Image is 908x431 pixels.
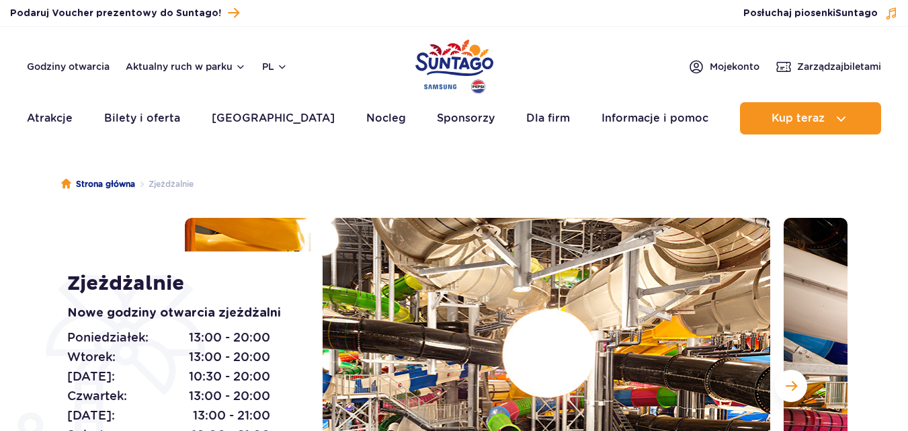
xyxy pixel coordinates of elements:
[262,60,288,73] button: pl
[10,7,221,20] span: Podaruj Voucher prezentowy do Suntago!
[189,387,270,405] span: 13:00 - 20:00
[193,406,270,425] span: 13:00 - 21:00
[775,370,807,402] button: Następny slajd
[772,112,825,124] span: Kup teraz
[710,60,759,73] span: Moje konto
[67,304,292,323] p: Nowe godziny otwarcia zjeżdżalni
[415,34,493,95] a: Park of Poland
[776,58,881,75] a: Zarządzajbiletami
[10,4,239,22] a: Podaruj Voucher prezentowy do Suntago!
[189,328,270,347] span: 13:00 - 20:00
[67,387,127,405] span: Czwartek:
[67,328,149,347] span: Poniedziałek:
[104,102,180,134] a: Bilety i oferta
[135,178,194,191] li: Zjeżdżalnie
[437,102,495,134] a: Sponsorzy
[835,9,878,18] span: Suntago
[743,7,878,20] span: Posłuchaj piosenki
[27,60,110,73] a: Godziny otwarcia
[67,406,115,425] span: [DATE]:
[189,367,270,386] span: 10:30 - 20:00
[189,348,270,366] span: 13:00 - 20:00
[743,7,898,20] button: Posłuchaj piosenkiSuntago
[67,367,115,386] span: [DATE]:
[27,102,73,134] a: Atrakcje
[366,102,406,134] a: Nocleg
[602,102,708,134] a: Informacje i pomoc
[67,348,116,366] span: Wtorek:
[61,178,135,191] a: Strona główna
[212,102,335,134] a: [GEOGRAPHIC_DATA]
[740,102,881,134] button: Kup teraz
[797,60,881,73] span: Zarządzaj biletami
[688,58,759,75] a: Mojekonto
[526,102,570,134] a: Dla firm
[67,272,292,296] h1: Zjeżdżalnie
[126,61,246,72] button: Aktualny ruch w parku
